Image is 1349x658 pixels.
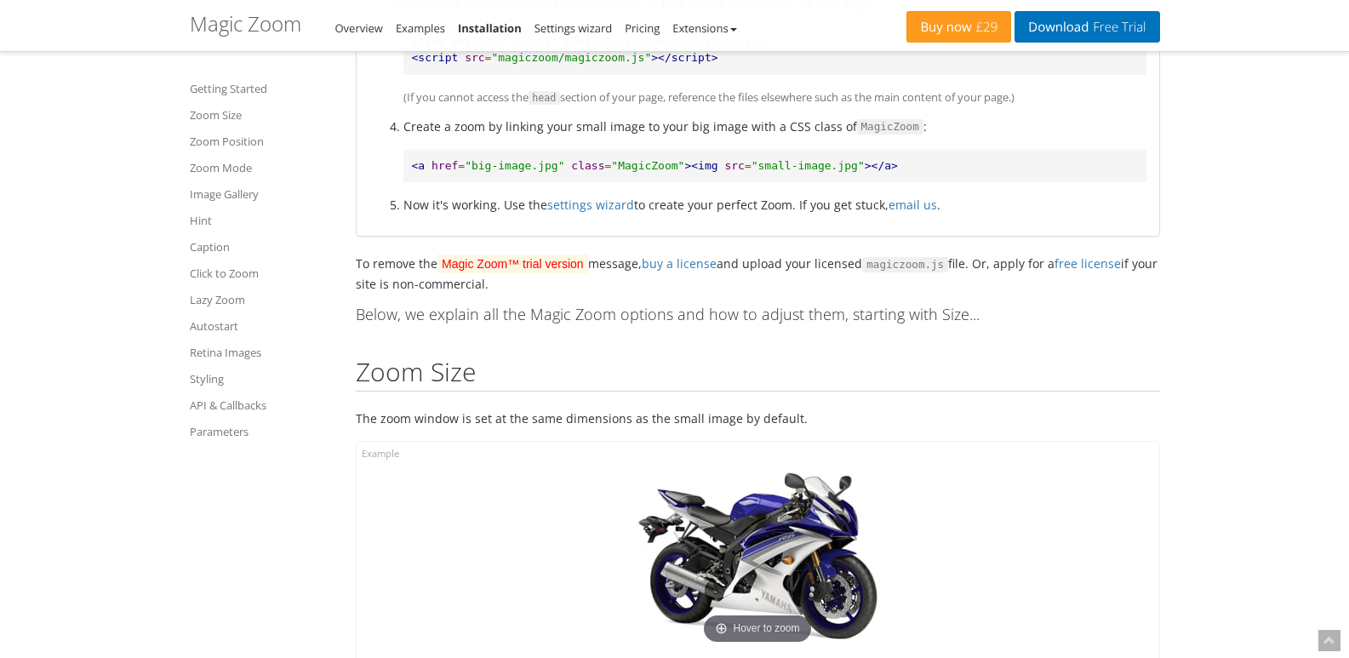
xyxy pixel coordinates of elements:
[403,88,1146,108] p: (If you cannot access the section of your page, reference the files elsewhere such as the main co...
[458,159,465,172] span: =
[465,51,484,64] span: src
[190,13,301,35] h1: Magic Zoom
[190,289,334,310] a: Lazy Zoom
[862,257,948,272] code: magiczoom.js
[190,131,334,152] a: Zoom Position
[432,159,458,172] span: href
[465,159,564,172] span: "big-image.jpg"
[190,105,334,125] a: Zoom Size
[335,20,383,36] a: Overview
[190,263,334,283] a: Click to Zoom
[491,51,651,64] span: "magiczoom/magiczoom.js"
[356,254,1160,294] p: To remove the message, and upload your licensed file. Or, apply for a if your site is non-commerc...
[356,358,1160,392] h2: Zoom Size
[412,159,426,172] span: <a
[651,51,717,64] span: ></script>
[534,20,613,36] a: Settings wizard
[529,91,561,105] code: head
[437,255,589,273] mark: Magic Zoom™ trial version
[684,159,717,172] span: ><img
[621,467,894,649] a: Hover to zoom
[672,20,736,36] a: Extensions
[403,195,1146,215] li: Now it's working. Use the to create your perfect Zoom. If you get stuck, .
[190,157,334,178] a: Zoom Mode
[190,78,334,99] a: Getting Started
[642,255,717,272] a: buy a license
[396,20,445,36] a: Examples
[605,159,612,172] span: =
[906,11,1011,43] a: Buy now£29
[356,409,1160,428] p: The zoom window is set at the same dimensions as the small image by default.
[190,210,334,231] a: Hint
[571,159,604,172] span: class
[458,20,522,36] a: Installation
[190,316,334,336] a: Autostart
[412,51,459,64] span: <script
[611,159,684,172] span: "MagicZoom"
[724,159,744,172] span: src
[1055,255,1121,272] a: free license
[621,467,894,649] img: yzf-r6-blue-3.jpg
[745,159,752,172] span: =
[1089,20,1146,34] span: Free Trial
[752,159,865,172] span: "small-image.jpg"
[403,117,1146,137] p: Create a zoom by linking your small image to your big image with a CSS class of :
[625,20,660,36] a: Pricing
[190,184,334,204] a: Image Gallery
[190,369,334,389] a: Styling
[190,342,334,363] a: Retina Images
[972,20,998,34] span: £29
[190,237,334,257] a: Caption
[485,51,492,64] span: =
[1015,11,1159,43] a: DownloadFree Trial
[547,197,634,213] a: settings wizard
[865,159,898,172] span: ></a>
[857,119,923,134] code: MagicZoom
[190,421,334,442] a: Parameters
[190,395,334,415] a: API & Callbacks
[356,306,1160,323] h4: Below, we explain all the Magic Zoom options and how to adjust them, starting with Size...
[889,197,937,213] a: email us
